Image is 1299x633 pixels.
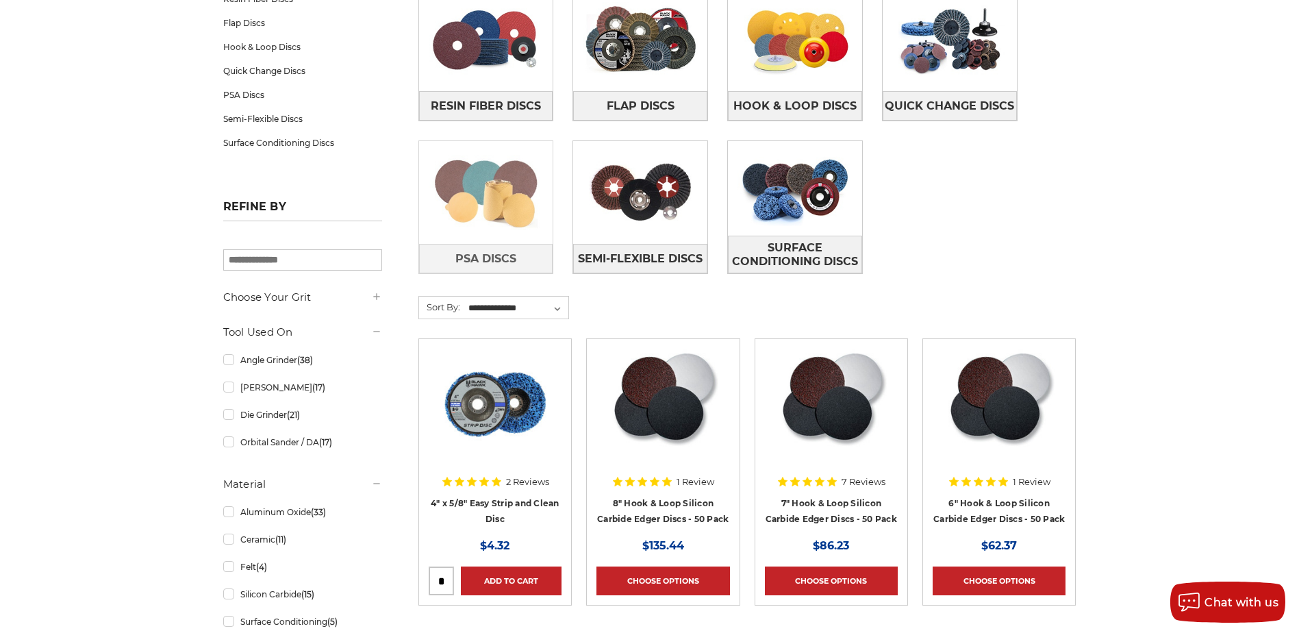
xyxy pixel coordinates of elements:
[461,567,562,595] a: Add to Cart
[607,349,718,458] img: Silicon Carbide 8" Hook & Loop Edger Discs
[765,567,898,595] a: Choose Options
[223,200,382,221] h5: Refine by
[223,59,382,83] a: Quick Change Discs
[419,297,460,317] label: Sort By:
[319,437,332,447] span: (17)
[597,498,729,524] a: 8" Hook & Loop Silicon Carbide Edger Discs - 50 Pack
[455,247,516,271] span: PSA Discs
[883,91,1017,121] a: Quick Change Discs
[981,539,1017,552] span: $62.37
[506,477,549,486] span: 2 Reviews
[223,476,382,493] h5: Material
[223,324,382,340] h5: Tool Used On
[480,539,509,552] span: $4.32
[223,527,382,551] a: Ceramic
[431,498,559,524] a: 4" x 5/8" Easy Strip and Clean Disc
[596,349,729,482] a: Silicon Carbide 8" Hook & Loop Edger Discs
[223,289,382,306] h5: Choose Your Grit
[223,430,382,454] a: Orbital Sander / DA
[728,141,862,236] img: Surface Conditioning Discs
[1205,596,1278,609] span: Chat with us
[885,95,1014,118] span: Quick Change Discs
[933,567,1065,595] a: Choose Options
[944,349,1055,458] img: Silicon Carbide 6" Hook & Loop Edger Discs
[573,244,707,273] a: Semi-Flexible Discs
[223,11,382,35] a: Flap Discs
[223,107,382,131] a: Semi-Flexible Discs
[223,582,382,606] a: Silicon Carbide
[431,95,541,118] span: Resin Fiber Discs
[466,298,568,319] select: Sort By:
[1013,477,1050,486] span: 1 Review
[729,236,861,273] span: Surface Conditioning Discs
[223,555,382,579] a: Felt
[223,403,382,427] a: Die Grinder
[607,95,674,118] span: Flap Discs
[765,349,898,482] a: Silicon Carbide 7" Hook & Loop Edger Discs
[728,91,862,121] a: Hook & Loop Discs
[766,498,897,524] a: 7" Hook & Loop Silicon Carbide Edger Discs - 50 Pack
[223,131,382,155] a: Surface Conditioning Discs
[813,539,849,552] span: $86.23
[573,91,707,121] a: Flap Discs
[677,477,714,486] span: 1 Review
[223,83,382,107] a: PSA Discs
[419,244,553,273] a: PSA Discs
[419,145,553,240] img: PSA Discs
[256,562,267,572] span: (4)
[933,349,1065,482] a: Silicon Carbide 6" Hook & Loop Edger Discs
[327,617,338,627] span: (5)
[429,349,562,482] a: 4" x 5/8" easy strip and clean discs
[573,145,707,240] img: Semi-Flexible Discs
[312,382,325,393] span: (17)
[419,91,553,121] a: Resin Fiber Discs
[642,539,684,552] span: $135.44
[776,349,887,458] img: Silicon Carbide 7" Hook & Loop Edger Discs
[287,410,300,420] span: (21)
[223,500,382,524] a: Aluminum Oxide
[728,236,862,273] a: Surface Conditioning Discs
[223,375,382,399] a: [PERSON_NAME]
[223,348,382,372] a: Angle Grinder
[301,589,314,599] span: (15)
[933,498,1065,524] a: 6" Hook & Loop Silicon Carbide Edger Discs - 50 Pack
[578,247,703,271] span: Semi-Flexible Discs
[440,349,550,458] img: 4" x 5/8" easy strip and clean discs
[275,534,286,545] span: (11)
[842,477,885,486] span: 7 Reviews
[223,35,382,59] a: Hook & Loop Discs
[297,355,313,365] span: (38)
[311,507,326,517] span: (33)
[1170,582,1285,623] button: Chat with us
[733,95,857,118] span: Hook & Loop Discs
[596,567,729,595] a: Choose Options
